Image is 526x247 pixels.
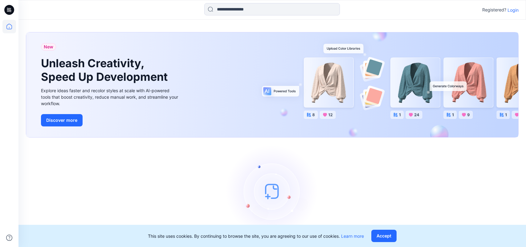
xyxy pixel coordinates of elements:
[482,6,506,14] p: Registered?
[148,233,364,239] p: This site uses cookies. By continuing to browse the site, you are agreeing to our use of cookies.
[226,145,319,237] img: empty-state-image.svg
[508,7,519,13] p: Login
[41,114,180,126] a: Discover more
[41,87,180,107] div: Explore ideas faster and recolor styles at scale with AI-powered tools that boost creativity, red...
[44,43,53,51] span: New
[41,114,83,126] button: Discover more
[41,57,170,83] h1: Unleash Creativity, Speed Up Development
[341,233,364,239] a: Learn more
[371,230,397,242] button: Accept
